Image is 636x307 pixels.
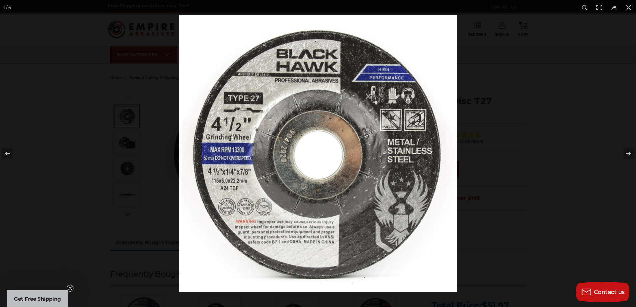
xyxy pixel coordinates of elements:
span: Get Free Shipping [14,296,61,302]
button: Next (arrow right) [613,137,636,170]
button: Contact us [576,282,629,302]
div: Get Free ShippingClose teaser [7,290,68,307]
button: Close teaser [67,285,73,292]
span: Contact us [594,289,625,295]
img: Black_Hawk_4.5_Inch_Grinding_Wheel__17379.1702313137.jpg [179,15,457,292]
